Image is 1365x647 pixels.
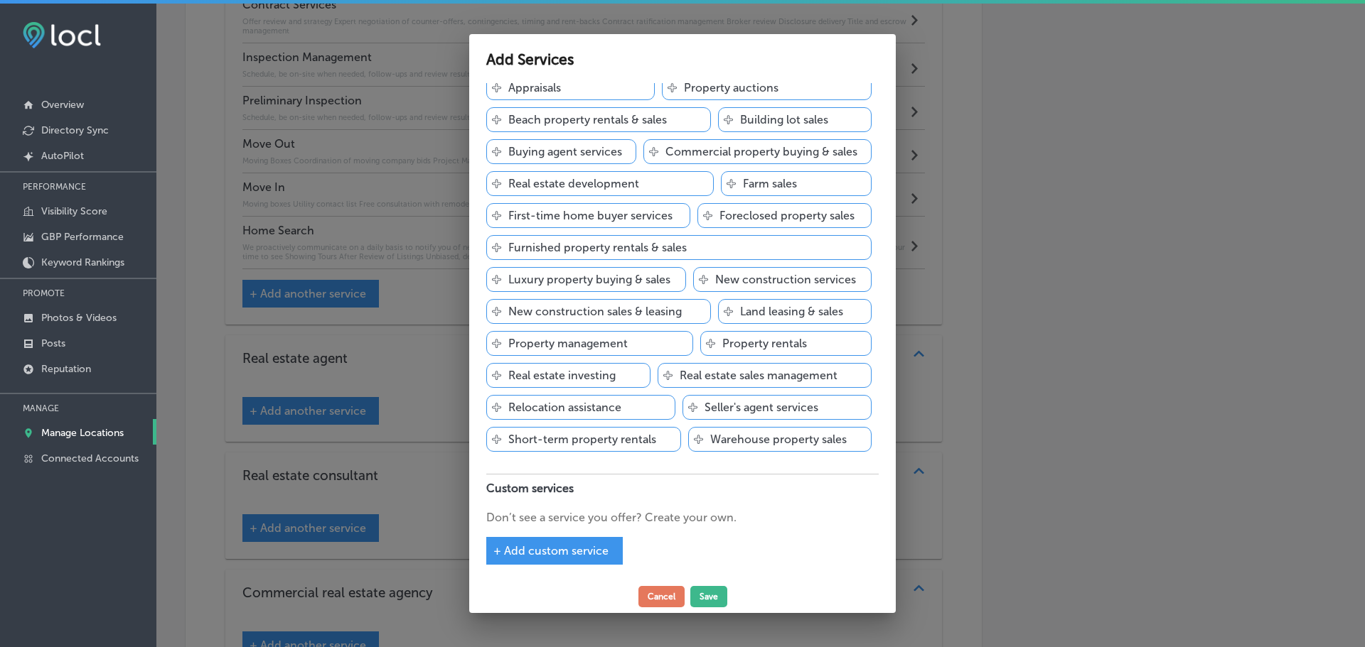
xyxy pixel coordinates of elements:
[486,509,879,526] p: Don’t see a service you offer? Create your own.
[508,145,622,158] p: Buying agent services
[486,51,879,69] h2: Add Services
[705,401,818,414] p: Seller's agent services
[740,305,843,318] p: Land leasing & sales
[684,81,778,94] p: Property auctions
[41,256,124,268] p: Keyword Rankings
[508,337,628,350] p: Property management
[41,363,91,375] p: Reputation
[508,177,639,190] p: Real estate development
[508,401,621,414] p: Relocation assistance
[722,337,807,350] p: Property rentals
[41,337,65,349] p: Posts
[508,209,673,222] p: First-time home buyer services
[23,22,101,48] img: fda3e92497d09a02dc62c9cd864e3231.png
[41,231,124,243] p: GBP Performance
[719,209,855,222] p: Foreclosed property sales
[690,586,727,607] button: Save
[508,273,670,286] p: Luxury property buying & sales
[508,369,616,382] p: Real estate investing
[486,474,879,502] h4: Custom services
[710,433,847,446] p: Warehouse property sales
[41,312,117,324] p: Photos & Videos
[508,305,682,318] p: New construction sales & leasing
[508,81,561,94] p: Appraisals
[508,113,667,126] p: Beach property rentals & sales
[740,113,828,126] p: Building lot sales
[638,586,685,607] button: Cancel
[680,369,837,382] p: Real estate sales management
[743,177,797,190] p: Farm sales
[493,544,609,558] span: + Add custom service
[508,241,687,254] p: Furnished property rentals & sales
[41,205,107,217] p: Visibility Score
[41,452,139,464] p: Connected Accounts
[41,124,109,136] p: Directory Sync
[665,145,857,158] p: Commercial property buying & sales
[41,99,84,111] p: Overview
[508,433,656,446] p: Short-term property rentals
[715,273,856,286] p: New construction services
[41,150,84,162] p: AutoPilot
[41,427,124,439] p: Manage Locations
